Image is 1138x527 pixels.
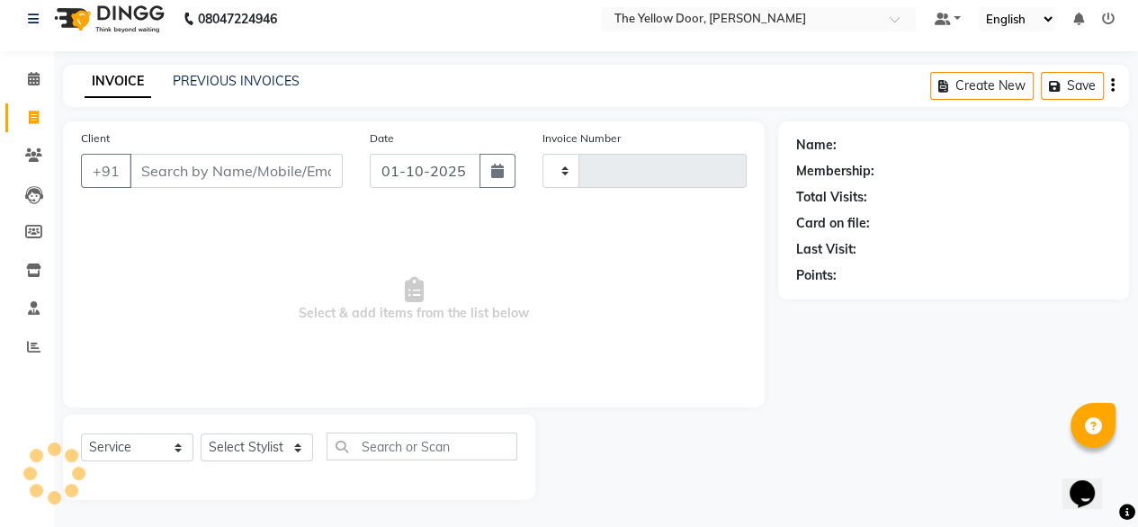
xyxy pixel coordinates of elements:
[81,210,747,389] span: Select & add items from the list below
[85,66,151,98] a: INVOICE
[130,154,343,188] input: Search by Name/Mobile/Email/Code
[81,154,131,188] button: +91
[1041,72,1104,100] button: Save
[796,214,870,233] div: Card on file:
[370,130,394,147] label: Date
[327,433,517,460] input: Search or Scan
[796,188,867,207] div: Total Visits:
[81,130,110,147] label: Client
[930,72,1034,100] button: Create New
[542,130,621,147] label: Invoice Number
[796,136,837,155] div: Name:
[796,240,856,259] div: Last Visit:
[796,162,874,181] div: Membership:
[1062,455,1120,509] iframe: chat widget
[173,73,300,89] a: PREVIOUS INVOICES
[796,266,837,285] div: Points:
